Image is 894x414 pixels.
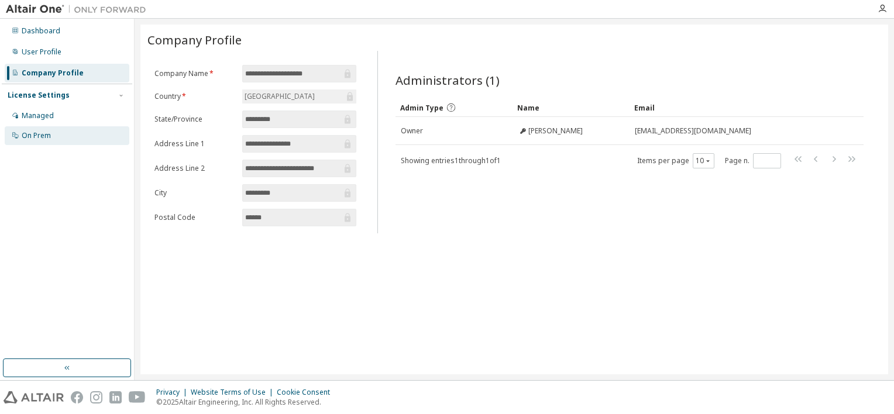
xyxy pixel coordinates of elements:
[22,68,84,78] div: Company Profile
[154,69,235,78] label: Company Name
[401,126,423,136] span: Owner
[154,115,235,124] label: State/Province
[22,111,54,120] div: Managed
[154,92,235,101] label: Country
[109,391,122,403] img: linkedin.svg
[400,103,443,113] span: Admin Type
[147,32,242,48] span: Company Profile
[528,126,583,136] span: [PERSON_NAME]
[517,98,625,117] div: Name
[154,139,235,149] label: Address Line 1
[637,153,714,168] span: Items per page
[156,388,191,397] div: Privacy
[635,126,751,136] span: [EMAIL_ADDRESS][DOMAIN_NAME]
[4,391,64,403] img: altair_logo.svg
[191,388,277,397] div: Website Terms of Use
[634,98,831,117] div: Email
[401,156,501,165] span: Showing entries 1 through 1 of 1
[156,397,337,407] p: © 2025 Altair Engineering, Inc. All Rights Reserved.
[154,188,235,198] label: City
[22,131,51,140] div: On Prem
[129,391,146,403] img: youtube.svg
[6,4,152,15] img: Altair One
[22,26,60,36] div: Dashboard
[242,89,356,103] div: [GEOGRAPHIC_DATA]
[243,90,317,103] div: [GEOGRAPHIC_DATA]
[154,164,235,173] label: Address Line 2
[277,388,337,397] div: Cookie Consent
[696,156,711,165] button: 10
[90,391,102,403] img: instagram.svg
[8,91,70,100] div: License Settings
[396,72,500,88] span: Administrators (1)
[725,153,781,168] span: Page n.
[22,47,61,57] div: User Profile
[154,213,235,222] label: Postal Code
[71,391,83,403] img: facebook.svg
